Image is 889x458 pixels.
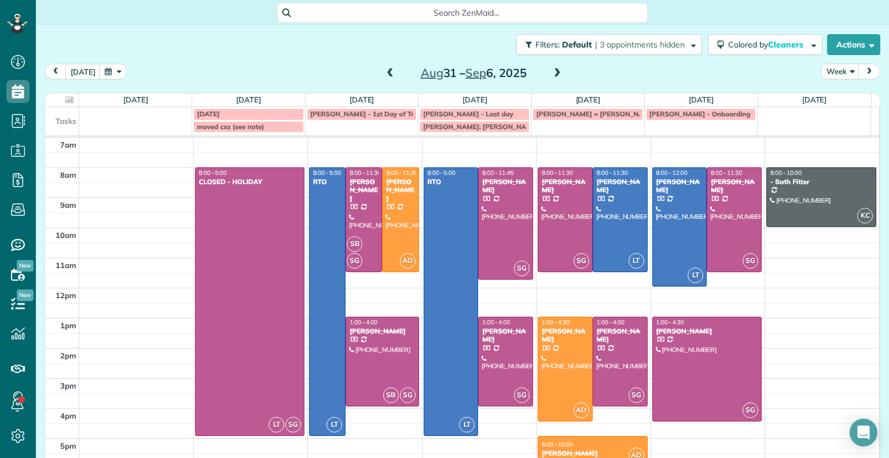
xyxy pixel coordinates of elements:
[649,109,751,118] span: [PERSON_NAME] - Onboarding
[595,39,685,50] span: | 3 appointments hidden
[574,253,589,269] span: SG
[514,387,530,403] span: SG
[770,178,873,186] div: - Bath Fitter
[536,109,656,118] span: [PERSON_NAME] = [PERSON_NAME]
[459,417,475,433] span: LT
[197,109,219,118] span: [DATE]
[535,39,560,50] span: Filters:
[656,169,688,177] span: 8:00 - 12:00
[60,170,76,179] span: 8am
[17,290,34,301] span: New
[743,253,758,269] span: SG
[850,419,877,446] div: Open Intercom Messenger
[199,178,302,186] div: CLOSED - HOLIDAY
[45,64,67,79] button: prev
[199,169,227,177] span: 8:00 - 5:00
[285,417,301,433] span: SG
[710,178,758,195] div: [PERSON_NAME]
[423,109,513,118] span: [PERSON_NAME] - Last day
[656,327,759,335] div: [PERSON_NAME]
[423,122,611,131] span: [PERSON_NAME]: [PERSON_NAME] and [PERSON_NAME]
[857,208,873,223] span: KC
[383,387,399,403] span: SB
[542,441,573,448] span: 5:00 - 10:00
[60,381,76,390] span: 3pm
[421,65,443,80] span: Aug
[236,95,261,104] a: [DATE]
[596,178,644,195] div: [PERSON_NAME]
[350,169,381,177] span: 8:00 - 11:30
[768,39,805,50] span: Cleaners
[728,39,807,50] span: Colored by
[576,95,601,104] a: [DATE]
[482,169,513,177] span: 8:00 - 11:45
[428,169,455,177] span: 8:00 - 5:00
[516,34,702,55] button: Filters: Default | 3 appointments hidden
[597,169,628,177] span: 8:00 - 11:30
[711,169,742,177] span: 8:00 - 11:30
[802,95,827,104] a: [DATE]
[597,318,624,326] span: 1:00 - 4:00
[123,95,148,104] a: [DATE]
[482,318,510,326] span: 1:00 - 4:00
[400,387,416,403] span: SG
[462,95,487,104] a: [DATE]
[629,387,644,403] span: SG
[313,169,341,177] span: 8:00 - 5:00
[349,327,415,335] div: [PERSON_NAME]
[347,236,362,252] span: SB
[60,200,76,210] span: 9am
[401,67,546,79] h2: 31 – 6, 2025
[17,260,34,272] span: New
[56,291,76,300] span: 12pm
[596,327,644,344] div: [PERSON_NAME]
[60,321,76,330] span: 1pm
[347,253,362,269] span: SG
[541,327,589,344] div: [PERSON_NAME]
[349,178,379,203] div: [PERSON_NAME]
[269,417,284,433] span: LT
[743,402,758,418] span: SG
[821,64,859,79] button: Week
[656,178,704,195] div: [PERSON_NAME]
[386,169,417,177] span: 8:00 - 11:30
[562,39,593,50] span: Default
[60,140,76,149] span: 7am
[482,178,530,195] div: [PERSON_NAME]
[770,169,802,177] span: 8:00 - 10:00
[326,417,342,433] span: LT
[60,351,76,360] span: 2pm
[482,327,530,344] div: [PERSON_NAME]
[56,261,76,270] span: 11am
[350,318,377,326] span: 1:00 - 4:00
[514,261,530,276] span: SG
[827,34,880,55] button: Actions
[541,449,644,457] div: [PERSON_NAME]
[574,402,589,418] span: AD
[858,64,880,79] button: next
[350,95,374,104] a: [DATE]
[688,268,703,283] span: LT
[65,64,101,79] button: [DATE]
[60,441,76,450] span: 5pm
[629,253,644,269] span: LT
[313,178,342,186] div: RTO
[542,169,573,177] span: 8:00 - 11:30
[310,109,434,118] span: [PERSON_NAME] - 1st Day of Training
[197,122,264,131] span: moved cxs (see note)
[400,253,416,269] span: AD
[427,178,475,186] div: RTO
[541,178,589,195] div: [PERSON_NAME]
[510,34,702,55] a: Filters: Default | 3 appointments hidden
[60,411,76,420] span: 4pm
[656,318,684,326] span: 1:00 - 4:30
[689,95,714,104] a: [DATE]
[465,65,486,80] span: Sep
[56,230,76,240] span: 10am
[385,178,415,203] div: [PERSON_NAME]
[542,318,570,326] span: 1:00 - 4:30
[708,34,822,55] button: Colored byCleaners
